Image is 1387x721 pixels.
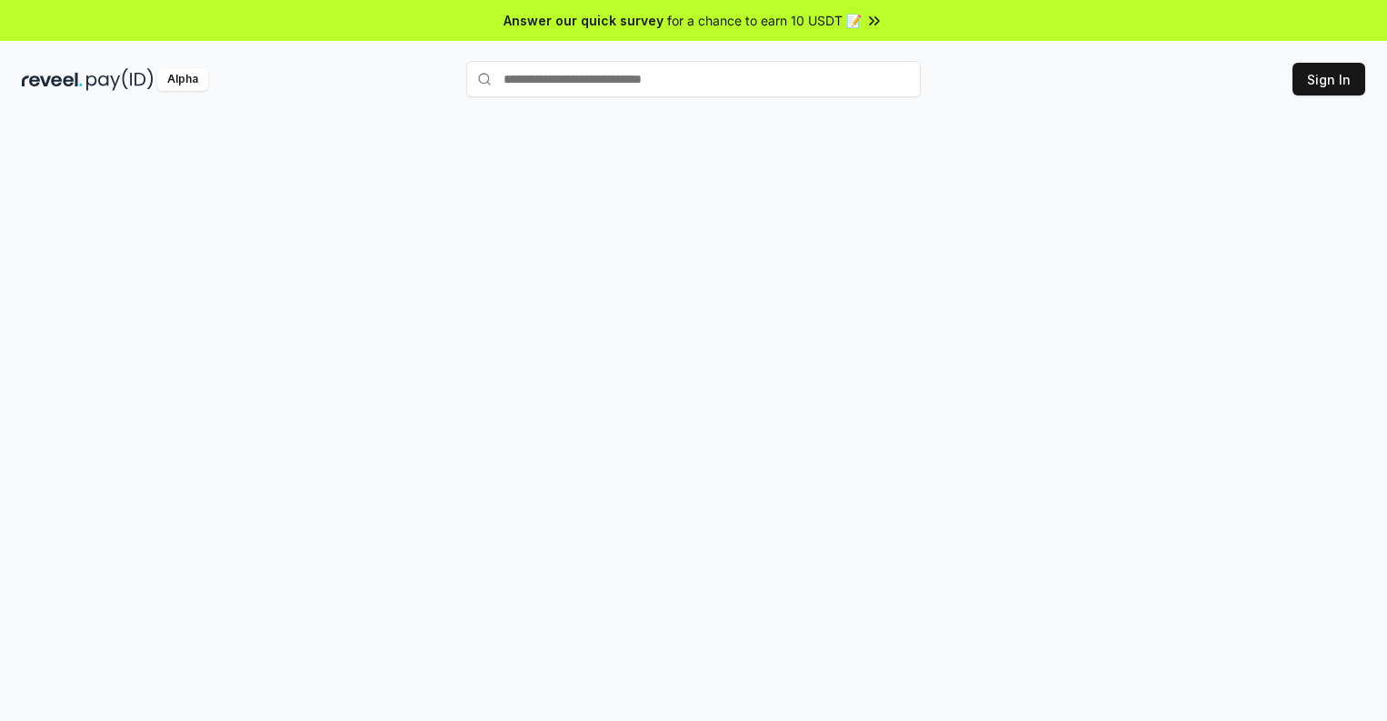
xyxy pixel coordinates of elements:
[22,68,83,91] img: reveel_dark
[504,11,664,30] span: Answer our quick survey
[1292,63,1365,95] button: Sign In
[86,68,154,91] img: pay_id
[157,68,208,91] div: Alpha
[667,11,862,30] span: for a chance to earn 10 USDT 📝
